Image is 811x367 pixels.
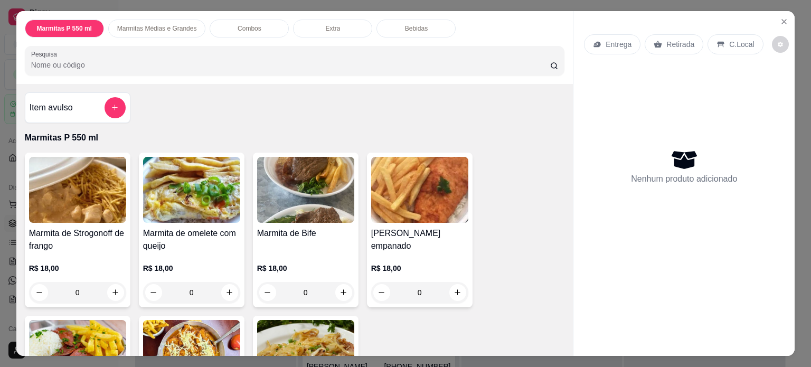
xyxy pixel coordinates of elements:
[772,36,789,53] button: decrease-product-quantity
[257,227,354,240] h4: Marmita de Bife
[371,227,468,252] h4: [PERSON_NAME] empanado
[606,39,631,50] p: Entrega
[36,24,92,33] p: Marmitas P 550 ml
[29,227,126,252] h4: Marmita de Strogonoff de frango
[25,131,565,144] p: Marmitas P 550 ml
[31,50,61,59] label: Pesquisa
[31,60,550,70] input: Pesquisa
[776,13,793,30] button: Close
[371,157,468,223] img: product-image
[221,284,238,301] button: increase-product-quantity
[257,157,354,223] img: product-image
[405,24,428,33] p: Bebidas
[117,24,197,33] p: Marmitas Médias e Grandes
[325,24,340,33] p: Extra
[143,227,240,252] h4: Marmita de omelete com queijo
[30,101,73,114] h4: Item avulso
[143,263,240,274] p: R$ 18,00
[143,157,240,223] img: product-image
[729,39,754,50] p: C.Local
[29,263,126,274] p: R$ 18,00
[631,173,737,185] p: Nenhum produto adicionado
[29,157,126,223] img: product-image
[238,24,261,33] p: Combos
[257,263,354,274] p: R$ 18,00
[666,39,694,50] p: Retirada
[105,97,126,118] button: add-separate-item
[145,284,162,301] button: decrease-product-quantity
[371,263,468,274] p: R$ 18,00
